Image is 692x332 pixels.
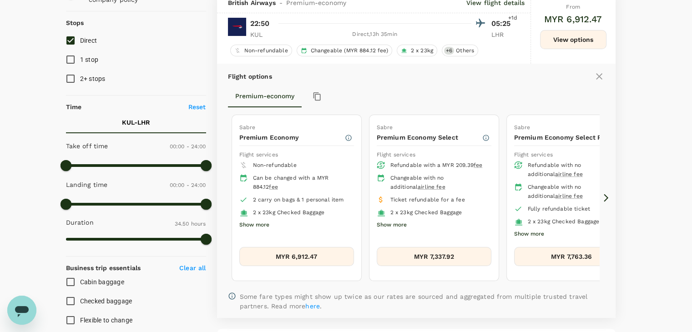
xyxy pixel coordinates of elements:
[390,209,462,216] span: 2 x 23kg Checked Baggage
[175,221,206,227] span: 34.50 hours
[228,72,272,81] p: Flight options
[66,264,141,272] strong: Business trip essentials
[80,75,106,82] span: 2+ stops
[514,228,544,240] button: Show more
[253,174,347,192] div: Can be changed with a MYR 884.12
[253,196,344,203] span: 2 carry on bags & 1 personal item
[253,162,297,168] span: Non-refundable
[239,219,269,231] button: Show more
[514,247,629,266] button: MYR 7,763.36
[253,209,325,216] span: 2 x 23kg Checked Baggage
[278,30,471,39] div: Direct , 13h 35min
[80,56,99,63] span: 1 stop
[305,302,320,310] a: here
[390,161,484,170] div: Refundable with a MYR 209.39
[250,18,270,29] p: 22:50
[80,317,133,324] span: Flexible to change
[508,14,517,23] span: +1d
[297,45,392,56] div: Changeable (MYR 884.12 fee)
[555,171,583,177] span: airline fee
[170,143,206,150] span: 00:00 - 24:00
[390,174,484,192] div: Changeable with no additional
[514,133,619,142] p: Premium Economy Select Pro
[528,183,621,201] div: Changeable with no additional
[239,124,256,131] span: Sabre
[66,19,84,26] strong: Stops
[241,47,292,55] span: Non-refundable
[66,180,108,189] p: Landing time
[491,30,514,39] p: LHR
[239,151,278,158] span: Flight services
[80,37,97,44] span: Direct
[390,196,465,203] span: Ticket refundable for a fee
[66,141,108,151] p: Take off time
[239,247,354,266] button: MYR 6,912.47
[544,12,602,26] h6: MYR 6,912.47
[230,45,292,56] div: Non-refundable
[444,47,454,55] span: + 6
[418,184,445,190] span: airline fee
[514,151,553,158] span: Flight services
[528,161,621,179] div: Refundable with no additional
[397,45,437,56] div: 2 x 23kg
[122,118,150,127] p: KUL - LHR
[377,247,491,266] button: MYR 7,337.92
[250,30,273,39] p: KUL
[170,182,206,188] span: 00:00 - 24:00
[179,263,206,272] p: Clear all
[188,102,206,111] p: Reset
[540,30,606,49] button: View options
[228,18,246,36] img: BA
[7,296,36,325] iframe: Button to launch messaging window
[66,102,82,111] p: Time
[407,47,437,55] span: 2 x 23kg
[80,278,124,286] span: Cabin baggage
[377,219,407,231] button: Show more
[555,193,583,199] span: airline fee
[566,4,580,10] span: From
[377,133,482,142] p: Premium Economy Select
[269,184,278,190] span: fee
[66,218,94,227] p: Duration
[491,18,514,29] p: 05:25
[528,218,600,225] span: 2 x 23kg Checked Baggage
[474,162,482,168] span: fee
[442,45,478,56] div: +6Others
[240,292,605,310] p: Some fare types might show up twice as our rates are sourced and aggregated from multiple trusted...
[307,47,392,55] span: Changeable (MYR 884.12 fee)
[514,124,530,131] span: Sabre
[377,151,415,158] span: Flight services
[239,133,344,142] p: Premium Economy
[452,47,478,55] span: Others
[528,206,590,212] span: Fully refundable ticket
[80,297,132,305] span: Checked baggage
[377,124,393,131] span: Sabre
[228,86,302,107] button: Premium-economy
